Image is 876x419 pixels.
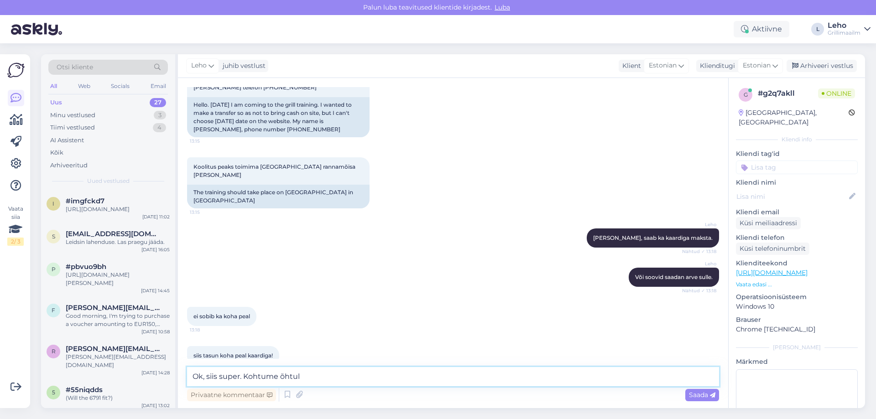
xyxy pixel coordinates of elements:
[736,135,858,144] div: Kliendi info
[66,271,170,287] div: [URL][DOMAIN_NAME][PERSON_NAME]
[736,315,858,325] p: Brauser
[66,304,161,312] span: francesca@xtendedgaming.com
[736,343,858,352] div: [PERSON_NAME]
[57,62,93,72] span: Otsi kliente
[649,61,677,71] span: Estonian
[619,61,641,71] div: Klient
[66,205,170,213] div: [URL][DOMAIN_NAME]
[734,21,789,37] div: Aktiivne
[787,60,857,72] div: Arhiveeri vestlus
[187,185,370,208] div: The training should take place on [GEOGRAPHIC_DATA] in [GEOGRAPHIC_DATA]
[50,123,95,132] div: Tiimi vestlused
[141,246,170,253] div: [DATE] 16:05
[66,263,106,271] span: #pbvuo9bh
[190,138,224,145] span: 13:15
[736,178,858,187] p: Kliendi nimi
[7,205,24,246] div: Vaata siia
[593,234,713,241] span: [PERSON_NAME], saab ka kaardiga maksta.
[141,328,170,335] div: [DATE] 10:58
[743,61,771,71] span: Estonian
[66,238,170,246] div: Leidsin lahenduse. Las praegu jääda.
[682,248,716,255] span: Nähtud ✓ 13:18
[66,197,104,205] span: #imgfckd7
[141,369,170,376] div: [DATE] 14:28
[50,111,95,120] div: Minu vestlused
[682,221,716,228] span: Leho
[150,98,166,107] div: 27
[736,217,801,229] div: Küsi meiliaadressi
[736,160,858,174] input: Lisa tag
[50,148,63,157] div: Kõik
[50,136,84,145] div: AI Assistent
[52,389,55,396] span: 5
[141,402,170,409] div: [DATE] 13:02
[736,259,858,268] p: Klienditeekond
[66,353,170,369] div: [PERSON_NAME][EMAIL_ADDRESS][DOMAIN_NAME]
[736,302,858,311] p: Windows 10
[736,269,808,277] a: [URL][DOMAIN_NAME]
[187,389,276,401] div: Privaatne kommentaar
[190,326,224,333] span: 13:18
[193,313,250,320] span: ei sobib ka koha peal
[193,352,273,359] span: siis tasun koha peal kaardiga!
[7,62,25,79] img: Askly Logo
[811,23,824,36] div: L
[696,61,735,71] div: Klienditugi
[736,357,858,367] p: Märkmed
[739,108,849,127] div: [GEOGRAPHIC_DATA], [GEOGRAPHIC_DATA]
[109,80,131,92] div: Socials
[828,22,871,36] a: LehoGrillimaailm
[142,213,170,220] div: [DATE] 11:02
[76,80,92,92] div: Web
[828,22,860,29] div: Leho
[689,391,715,399] span: Saada
[48,80,59,92] div: All
[153,123,166,132] div: 4
[187,367,719,386] textarea: Ok, siis super. Kohtume õhtul
[52,266,56,273] span: p
[7,238,24,246] div: 2 / 3
[736,243,809,255] div: Küsi telefoninumbrit
[87,177,130,185] span: Uued vestlused
[50,98,62,107] div: Uus
[744,91,748,98] span: g
[758,88,818,99] div: # g2q7akll
[736,207,858,217] p: Kliendi email
[828,29,860,36] div: Grillimaailm
[154,111,166,120] div: 3
[736,280,858,289] p: Vaata edasi ...
[52,307,55,314] span: f
[818,88,855,98] span: Online
[736,191,847,202] input: Lisa nimi
[191,61,207,71] span: Leho
[193,163,357,178] span: Koolitus peaks toimima [GEOGRAPHIC_DATA] rannamõisa [PERSON_NAME]
[66,386,103,394] span: #55niqdds
[52,233,55,240] span: s
[682,287,716,294] span: Nähtud ✓ 13:18
[52,348,56,355] span: r
[66,230,161,238] span: spektruumstuudio@gmail.com
[66,345,161,353] span: reimann.indrek@gmail.com
[187,97,370,137] div: Hello. [DATE] I am coming to the grill training. I wanted to make a transfer so as not to bring c...
[736,149,858,159] p: Kliendi tag'id
[52,200,54,207] span: i
[50,161,88,170] div: Arhiveeritud
[190,209,224,216] span: 13:15
[736,233,858,243] p: Kliendi telefon
[149,80,168,92] div: Email
[492,3,513,11] span: Luba
[736,325,858,334] p: Chrome [TECHNICAL_ID]
[141,287,170,294] div: [DATE] 14:45
[219,61,266,71] div: juhib vestlust
[66,394,170,402] div: (Will the 6791 fit?)
[66,312,170,328] div: Good morning, I'm trying to purchase a voucher amounting to EUR150, however when I get to check o...
[635,274,713,280] span: Või soovid saadan arve sulle.
[682,260,716,267] span: Leho
[736,292,858,302] p: Operatsioonisüsteem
